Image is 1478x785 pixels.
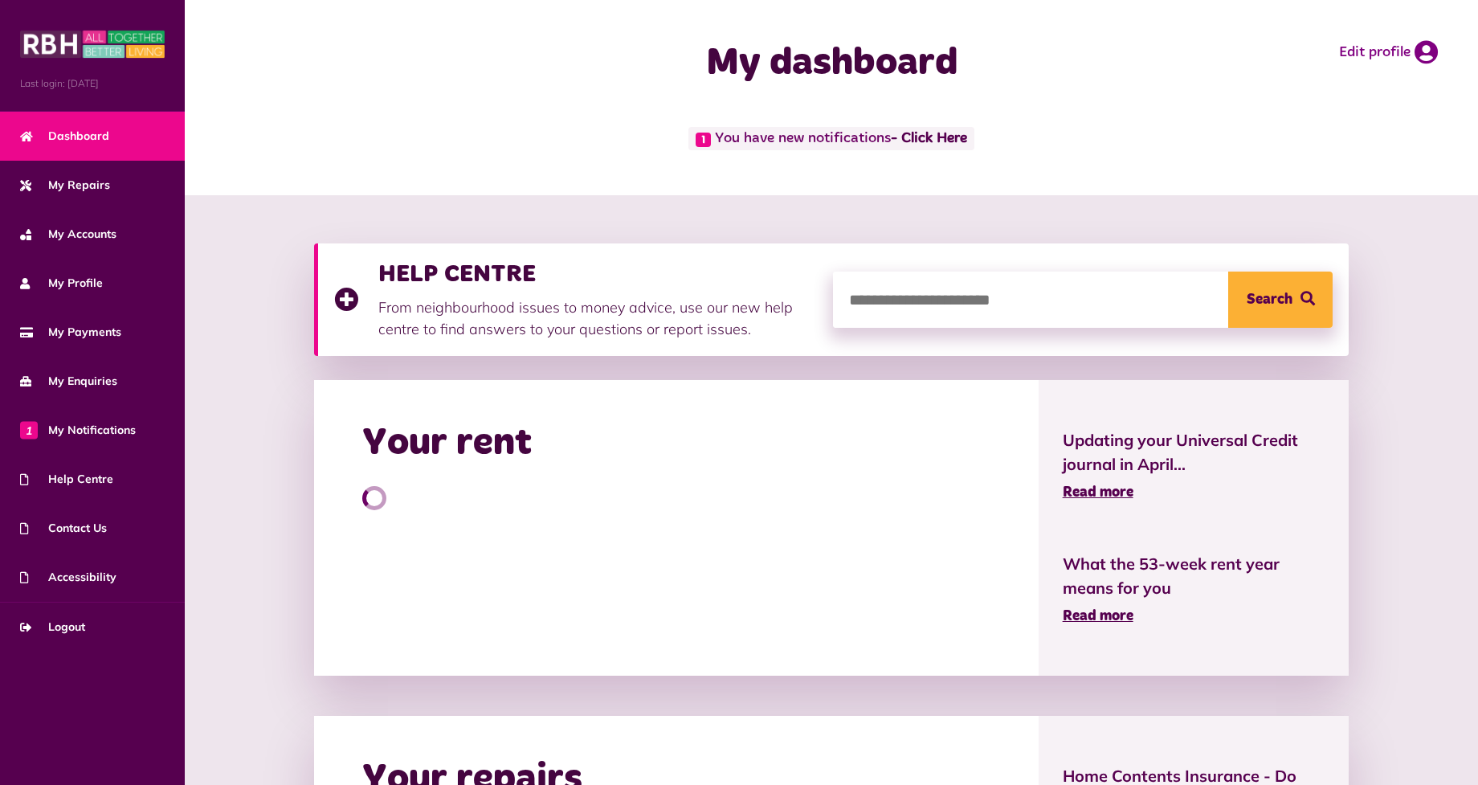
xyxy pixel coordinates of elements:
span: My Accounts [20,226,116,243]
h2: Your rent [362,420,532,467]
span: Logout [20,619,85,636]
span: What the 53-week rent year means for you [1063,552,1325,600]
a: Edit profile [1339,40,1438,64]
span: Search [1247,272,1292,328]
h1: My dashboard [525,40,1139,87]
span: Last login: [DATE] [20,76,165,91]
a: - Click Here [891,132,967,146]
span: Help Centre [20,471,113,488]
button: Search [1228,272,1333,328]
span: My Repairs [20,177,110,194]
span: 1 [696,133,711,147]
h3: HELP CENTRE [378,260,818,288]
span: Contact Us [20,520,107,537]
p: From neighbourhood issues to money advice, use our new help centre to find answers to your questi... [378,296,818,340]
span: Read more [1063,485,1133,500]
span: 1 [20,421,38,439]
span: My Enquiries [20,373,117,390]
span: Read more [1063,609,1133,624]
span: Accessibility [20,569,116,586]
span: Updating your Universal Credit journal in April... [1063,428,1325,476]
span: My Payments [20,324,121,341]
span: Dashboard [20,128,109,145]
img: MyRBH [20,28,165,60]
span: My Notifications [20,422,136,439]
span: My Profile [20,275,103,292]
a: What the 53-week rent year means for you Read more [1063,552,1325,628]
a: Updating your Universal Credit journal in April... Read more [1063,428,1325,504]
span: You have new notifications [688,127,974,150]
